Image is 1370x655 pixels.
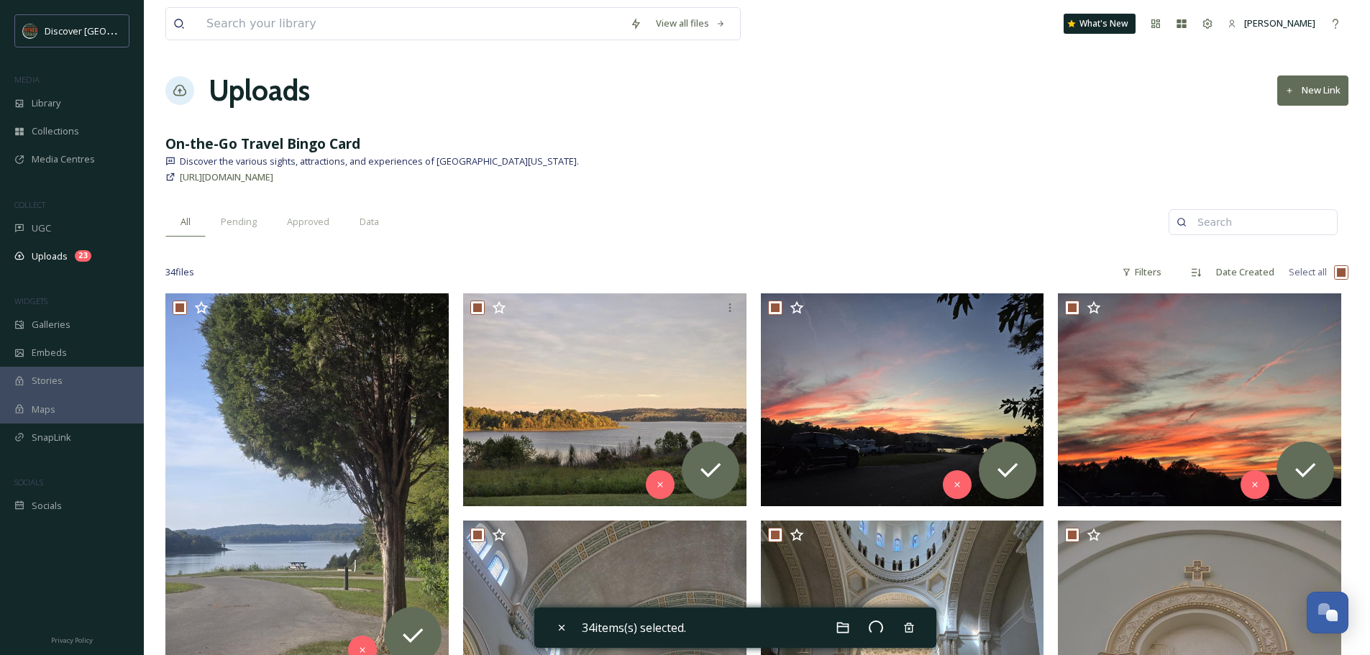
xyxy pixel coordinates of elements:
[761,293,1044,506] img: ext_1759944472.491669_kgoldman813@yahoo.com-20240914_200955.jpg
[165,134,360,153] strong: On-the-Go Travel Bingo Card
[180,170,273,183] span: [URL][DOMAIN_NAME]
[75,250,91,262] div: 23
[51,636,93,645] span: Privacy Policy
[165,265,194,279] span: 34 file s
[32,249,68,263] span: Uploads
[32,96,60,110] span: Library
[32,221,51,235] span: UGC
[32,152,95,166] span: Media Centres
[14,296,47,306] span: WIDGETS
[360,215,379,229] span: Data
[1244,17,1315,29] span: [PERSON_NAME]
[463,293,746,506] img: ext_1759944473.364609_kgoldman813@yahoo.com-20240914_074141.jpg
[1307,592,1348,633] button: Open Chat
[51,631,93,648] a: Privacy Policy
[32,318,70,331] span: Galleries
[32,431,71,444] span: SnapLink
[1277,75,1348,105] button: New Link
[14,74,40,85] span: MEDIA
[32,374,63,388] span: Stories
[199,8,623,40] input: Search your library
[32,124,79,138] span: Collections
[287,215,329,229] span: Approved
[180,168,273,185] a: [URL][DOMAIN_NAME]
[32,403,55,416] span: Maps
[180,155,579,168] span: Discover the various sights, attractions, and experiences of [GEOGRAPHIC_DATA][US_STATE].
[14,477,43,487] span: SOCIALS
[1115,258,1169,286] div: Filters
[209,69,310,112] a: Uploads
[32,346,67,359] span: Embeds
[1190,208,1330,237] input: Search
[45,24,224,37] span: Discover [GEOGRAPHIC_DATA][US_STATE]
[23,24,37,38] img: SIN-logo.svg
[14,199,45,210] span: COLLECT
[1220,9,1323,37] a: [PERSON_NAME]
[649,9,733,37] a: View all files
[1289,265,1327,279] span: Select all
[32,499,62,513] span: Socials
[181,215,191,229] span: All
[1064,14,1136,34] a: What's New
[582,619,686,636] span: 34 items(s) selected.
[221,215,257,229] span: Pending
[1058,293,1341,506] img: ext_1759944472.214043_kgoldman813@yahoo.com-20240914_201002.jpg
[1209,258,1282,286] div: Date Created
